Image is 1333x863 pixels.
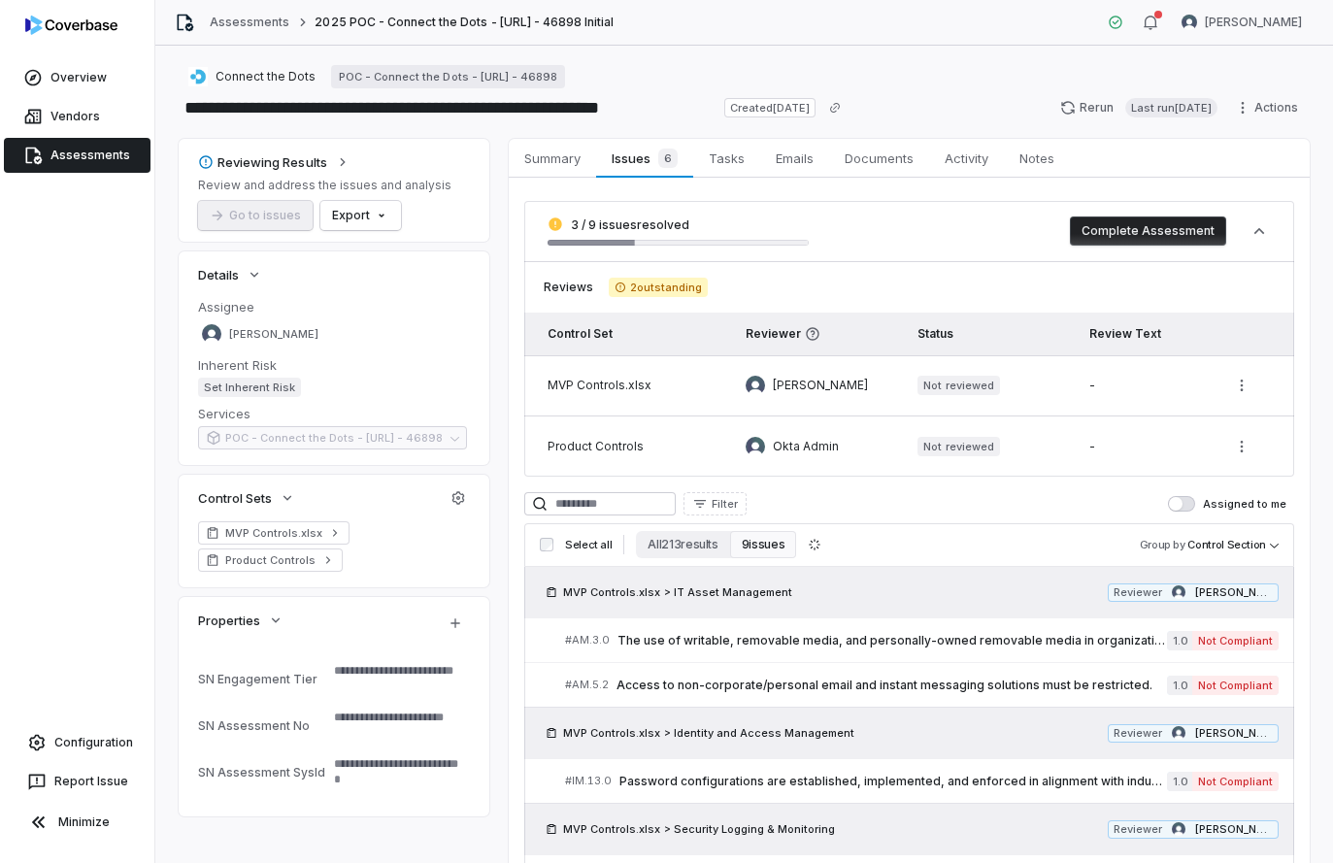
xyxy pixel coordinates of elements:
span: [PERSON_NAME] [1195,585,1273,600]
span: Connect the Dots [216,69,316,84]
a: #AM.5.2Access to non-corporate/personal email and instant messaging solutions must be restricted.... [565,663,1279,707]
span: Okta Admin [773,439,839,454]
button: Tomo Majima avatar[PERSON_NAME] [1170,8,1314,37]
span: [PERSON_NAME] [229,327,318,342]
button: Filter [683,492,747,515]
span: # IM.13.0 [565,774,612,788]
button: Export [320,201,401,230]
span: Set Inherent Risk [198,378,301,397]
span: Reviewer [1114,726,1162,741]
button: Actions [1229,93,1310,122]
img: Tomo Majima avatar [1172,822,1185,836]
a: #IM.13.0Password configurations are established, implemented, and enforced in alignment with indu... [565,759,1279,803]
div: - [1089,439,1196,454]
dt: Services [198,405,470,422]
span: Control Sets [198,489,272,507]
span: Password configurations are established, implemented, and enforced in alignment with industry, go... [619,774,1167,789]
a: POC - Connect the Dots - [URL] - 46898 [331,65,565,88]
span: MVP Controls.xlsx > IT Asset Management [563,584,792,600]
span: Reviewer [1114,585,1162,600]
span: # AM.5.2 [565,678,609,692]
a: Assessments [4,138,150,173]
img: Tomo Majima avatar [746,376,765,395]
input: Select all [540,538,553,551]
span: Summary [517,146,588,171]
a: Overview [4,60,150,95]
span: 1.0 [1167,772,1192,791]
span: Activity [937,146,996,171]
a: Assessments [210,15,289,30]
span: 6 [658,149,678,168]
span: Access to non-corporate/personal email and instant messaging solutions must be restricted. [617,678,1167,693]
span: MVP Controls.xlsx > Security Logging & Monitoring [563,821,835,837]
span: Review Text [1089,326,1161,341]
span: # AM.3.0 [565,633,610,647]
div: SN Engagement Tier [198,672,326,686]
span: 1.0 [1167,676,1192,695]
button: Details [192,257,268,292]
span: Documents [837,146,921,171]
div: SN Assessment No [198,718,326,733]
span: Created [DATE] [724,98,816,117]
span: Control Set [548,326,613,341]
span: Reviewer [746,326,886,342]
span: Issues [604,145,684,172]
button: Control Sets [192,481,301,515]
div: MVP Controls.xlsx [548,378,715,393]
button: Reviewing Results [192,145,356,180]
div: Product Controls [548,439,715,454]
button: RerunLast run[DATE] [1049,93,1229,122]
span: Not Compliant [1192,772,1279,791]
span: Reviews [544,280,593,295]
span: Not reviewed [917,437,999,456]
button: Complete Assessment [1070,216,1226,246]
span: Notes [1012,146,1062,171]
span: Not Compliant [1192,631,1279,650]
a: Configuration [8,725,147,760]
img: Tomo Majima avatar [202,324,221,344]
span: Product Controls [225,552,316,568]
span: Properties [198,612,260,629]
img: Tomo Majima avatar [1182,15,1197,30]
button: All 213 results [636,531,729,558]
span: 2 outstanding [609,278,708,297]
span: Not Compliant [1192,676,1279,695]
button: Assigned to me [1168,496,1195,512]
span: 3 / 9 issues resolved [571,217,689,232]
div: - [1089,378,1196,393]
img: logo-D7KZi-bG.svg [25,16,117,35]
button: 9 issues [730,531,796,558]
a: MVP Controls.xlsx [198,521,350,545]
span: Emails [768,146,821,171]
a: Product Controls [198,548,343,572]
button: Properties [192,603,289,638]
span: Last run [DATE] [1125,98,1217,117]
span: Group by [1140,538,1185,551]
span: MVP Controls.xlsx [225,525,322,541]
span: Select all [565,538,612,552]
button: Report Issue [8,764,147,799]
button: Copy link [817,90,852,125]
img: Tomo Majima avatar [1172,726,1185,740]
span: Reviewer [1114,822,1162,837]
dt: Assignee [198,298,470,315]
div: SN Assessment SysId [198,765,326,780]
span: Status [917,326,953,341]
a: Vendors [4,99,150,134]
span: Details [198,266,239,283]
img: Okta Admin avatar [746,437,765,456]
div: Reviewing Results [198,153,327,171]
span: [PERSON_NAME] [1195,726,1273,741]
span: MVP Controls.xlsx > Identity and Access Management [563,725,854,741]
span: [PERSON_NAME] [773,378,868,393]
span: 1.0 [1167,631,1192,650]
a: #AM.3.0The use of writable, removable media, and personally-owned removable media in organization... [565,618,1279,662]
span: Tasks [701,146,752,171]
button: https://ctd.ai/Connect the Dots [183,59,321,94]
span: Not reviewed [917,376,999,395]
img: Tomo Majima avatar [1172,585,1185,599]
span: Filter [712,497,738,512]
label: Assigned to me [1168,496,1286,512]
span: The use of writable, removable media, and personally-owned removable media in organizational syst... [617,633,1167,648]
span: [PERSON_NAME] [1195,822,1273,837]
